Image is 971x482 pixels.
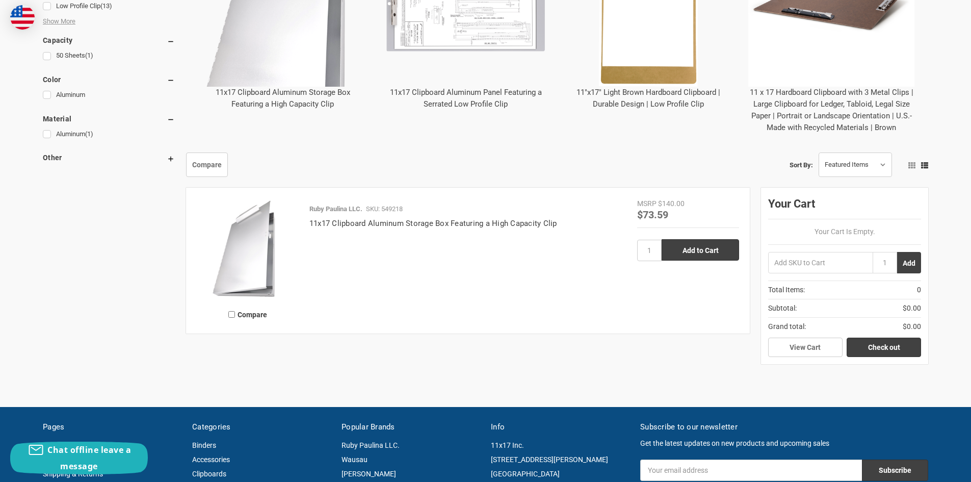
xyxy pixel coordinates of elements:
[790,157,813,172] label: Sort By:
[662,239,739,261] input: Add to Cart
[228,311,235,318] input: Compare
[10,442,148,474] button: Chat offline leave a message
[390,88,542,109] a: 11x17 Clipboard Aluminum Panel Featuring a Serrated Low Profile Clip
[192,470,226,478] a: Clipboards
[342,455,368,464] a: Wausau
[491,421,629,433] h5: Info
[309,219,557,228] a: 11x17 Clipboard Aluminum Storage Box Featuring a High Capacity Clip
[309,204,362,214] p: Ruby Paulina LLC.
[43,113,175,125] h5: Material
[750,88,913,132] a: 11 x 17 Hardboard Clipboard with 3 Metal Clips | Large Clipboard for Ledger, Tabloid, Legal Size ...
[768,226,921,237] p: Your Cart Is Empty.
[47,444,131,472] span: Chat offline leave a message
[917,285,921,295] span: 0
[186,153,228,177] a: Compare
[43,16,75,27] span: Show More
[768,285,805,295] span: Total Items:
[342,441,400,449] a: Ruby Paulina LLC.
[640,460,862,481] input: Your email address
[637,208,668,221] span: $73.59
[43,34,175,46] h5: Capacity
[640,438,928,449] p: Get the latest updates on new products and upcoming sales
[43,421,181,433] h5: Pages
[576,88,720,109] a: 11"x17" Light Brown Hardboard Clipboard | Durable Design | Low Profile Clip
[192,441,216,449] a: Binders
[768,195,921,219] div: Your Cart
[43,88,175,102] a: Aluminum
[342,470,396,478] a: [PERSON_NAME]
[43,73,175,86] h5: Color
[637,198,657,209] div: MSRP
[847,338,921,357] a: Check out
[43,128,175,141] a: Aluminum
[768,321,806,332] span: Grand total:
[216,88,350,109] a: 11x17 Clipboard Aluminum Storage Box Featuring a High Capacity Clip
[100,2,112,10] span: (13)
[640,421,928,433] h5: Subscribe to our newsletter
[887,454,971,482] iframe: Google Customer Reviews
[366,204,403,214] p: SKU: 549218
[10,5,35,30] img: duty and tax information for United States
[903,303,921,314] span: $0.00
[897,252,921,273] button: Add
[85,130,93,138] span: (1)
[342,421,480,433] h5: Popular Brands
[658,199,685,208] span: $140.00
[903,321,921,332] span: $0.00
[43,49,175,63] a: 50 Sheets
[197,198,299,300] img: 11x17 Clipboard Aluminum Storage Box Featuring a High Capacity Clip
[43,151,175,164] h5: Other
[192,421,331,433] h5: Categories
[768,252,873,273] input: Add SKU to Cart
[768,338,843,357] a: View Cart
[768,303,797,314] span: Subtotal:
[862,460,928,481] input: Subscribe
[197,306,299,323] label: Compare
[85,52,93,59] span: (1)
[192,455,230,464] a: Accessories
